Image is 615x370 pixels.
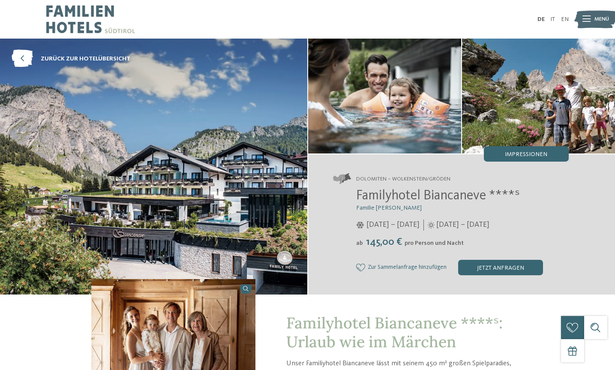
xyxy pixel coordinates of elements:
span: Familie [PERSON_NAME] [356,205,422,211]
img: Unser Familienhotel in Wolkenstein: Urlaub wie im Märchen [462,39,615,153]
span: [DATE] – [DATE] [366,220,420,230]
span: Familyhotel Biancaneve ****ˢ: Urlaub wie im Märchen [286,313,503,351]
i: Öffnungszeiten im Winter [356,222,364,229]
span: ab [356,240,363,246]
img: Unser Familienhotel in Wolkenstein: Urlaub wie im Märchen [308,39,461,153]
span: Dolomiten – Wolkenstein/Gröden [356,175,450,183]
a: zurück zur Hotelübersicht [12,50,130,68]
span: zurück zur Hotelübersicht [41,54,130,63]
span: Familyhotel Biancaneve ****ˢ [356,189,520,203]
span: pro Person und Nacht [405,240,464,246]
span: Menü [594,15,609,23]
a: DE [537,16,545,22]
span: 145,00 € [364,237,404,247]
i: Öffnungszeiten im Sommer [428,222,435,229]
span: [DATE] – [DATE] [436,220,489,230]
span: Impressionen [505,151,547,157]
a: EN [561,16,569,22]
a: IT [550,16,555,22]
span: Zur Sammelanfrage hinzufügen [368,264,447,271]
div: jetzt anfragen [458,260,543,275]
